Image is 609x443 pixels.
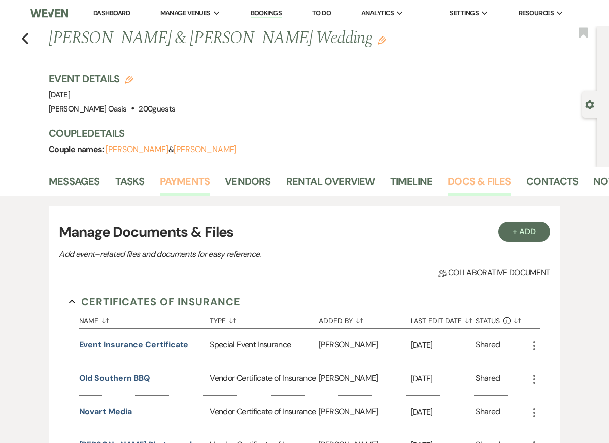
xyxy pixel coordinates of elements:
button: + Add [498,221,550,242]
a: Contacts [526,173,579,196]
button: Novart Media [79,405,132,418]
button: Edit [378,35,386,45]
div: [PERSON_NAME] [319,396,410,429]
button: Added By [319,309,410,328]
div: [PERSON_NAME] [319,362,410,395]
span: & [106,144,236,155]
h3: Event Details [49,71,175,86]
a: Vendors [225,173,270,196]
div: [PERSON_NAME] [319,329,410,362]
p: [DATE] [411,405,476,419]
div: Special Event Insurance [210,329,319,362]
a: To Do [312,9,331,17]
p: Add event–related files and documents for easy reference. [59,248,414,261]
span: Collaborative document [438,267,550,279]
p: [DATE] [411,339,476,352]
p: [DATE] [411,372,476,385]
span: 200 guests [139,104,175,114]
a: Messages [49,173,100,196]
button: [PERSON_NAME] [106,145,168,154]
button: Event Insurance Certificate [79,339,189,351]
a: Docs & Files [448,173,511,196]
span: [PERSON_NAME] Oasis [49,104,127,114]
a: Timeline [390,173,433,196]
a: Tasks [115,173,145,196]
span: Resources [519,8,554,18]
button: Type [210,309,319,328]
button: [PERSON_NAME] [174,145,236,154]
img: Weven Logo [30,3,68,24]
div: Vendor Certificate of Insurance [210,396,319,429]
span: Status [476,317,500,324]
h3: Couple Details [49,126,587,140]
button: Old Southern BBQ [79,372,151,384]
a: Payments [160,173,210,196]
a: Bookings [251,9,282,18]
button: Certificates of Insurance [69,294,241,309]
button: Open lead details [585,99,594,109]
div: Shared [476,372,500,386]
h3: Manage Documents & Files [59,221,550,243]
span: Couple names: [49,144,106,155]
span: Settings [450,8,479,18]
div: Vendor Certificate of Insurance [210,362,319,395]
span: Manage Venues [160,8,211,18]
button: Last Edit Date [411,309,476,328]
span: Analytics [361,8,394,18]
div: Shared [476,405,500,419]
a: Dashboard [93,9,130,17]
button: Name [79,309,210,328]
h1: [PERSON_NAME] & [PERSON_NAME] Wedding [49,26,483,51]
button: Status [476,309,528,328]
div: Shared [476,339,500,352]
a: Rental Overview [286,173,375,196]
span: [DATE] [49,90,70,100]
